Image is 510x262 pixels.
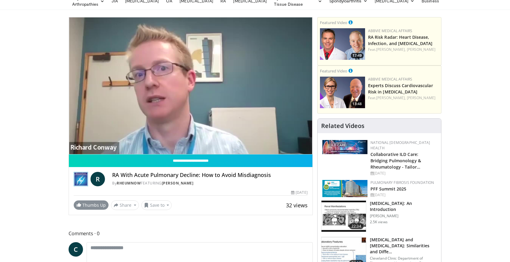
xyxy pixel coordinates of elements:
[141,200,172,210] button: Save to
[69,242,83,257] a: C
[321,201,366,232] img: 47980f05-c0f7-4192-9362-4cb0fcd554e5.150x105_q85_crop-smart_upscale.jpg
[407,47,435,52] a: [PERSON_NAME]
[320,20,347,25] small: Featured Video
[349,223,364,229] span: 22:34
[368,34,433,46] a: RA Risk Radar: Heart Disease, Infection, and [MEDICAL_DATA]
[112,172,308,178] h4: RA With Acute Pulmonary Decline: How to Avoid Misdiagnosis
[69,230,313,237] span: Comments 0
[376,95,406,100] a: [PERSON_NAME],
[320,68,347,74] small: Featured Video
[368,28,413,33] a: AbbVie Medical Affairs
[370,220,388,224] p: 2.5K views
[370,171,436,176] div: [DATE]
[69,17,312,154] video-js: Video Player
[370,214,438,218] p: [PERSON_NAME]
[320,77,365,108] img: bac68d7e-7eb1-429f-a5de-1d3cdceb804d.png.150x105_q85_crop-smart_upscale.png
[407,95,435,100] a: [PERSON_NAME]
[291,190,307,195] div: [DATE]
[370,237,438,255] h3: [MEDICAL_DATA] and [MEDICAL_DATA]: Similarities and Diffe…
[370,192,436,198] div: [DATE]
[320,28,365,60] a: 17:49
[286,202,308,209] span: 32 views
[74,172,88,186] img: RheumNow
[91,172,105,186] a: R
[370,186,407,192] a: PFF Summit 2025
[112,181,308,186] div: By FEATURING
[321,122,364,129] h4: Related Videos
[368,95,439,101] div: Feat.
[370,180,434,185] a: Pulmonary Fibrosis Foundation
[376,47,406,52] a: [PERSON_NAME],
[370,151,421,170] a: Collaborative ILD Care: Bridging Pulmonology & Rheumatology - Tailor…
[368,77,413,82] a: AbbVie Medical Affairs
[111,200,139,210] button: Share
[368,47,439,52] div: Feat.
[322,140,367,154] img: 7e341e47-e122-4d5e-9c74-d0a8aaff5d49.jpg.150x105_q85_autocrop_double_scale_upscale_version-0.2.jpg
[370,200,438,212] h3: [MEDICAL_DATA]: An Introduction
[320,77,365,108] a: 13:48
[368,83,433,95] a: Experts Discuss Cardiovascular Risk in [MEDICAL_DATA]
[320,28,365,60] img: 52ade5ce-f38d-48c3-9990-f38919e14253.png.150x105_q85_crop-smart_upscale.png
[322,180,367,197] img: 84d5d865-2f25-481a-859d-520685329e32.png.150x105_q85_autocrop_double_scale_upscale_version-0.2.png
[74,200,109,210] a: Thumbs Up
[117,181,141,186] a: RheumNow
[351,53,364,58] span: 17:49
[162,181,194,186] a: [PERSON_NAME]
[370,140,430,151] a: National [DEMOGRAPHIC_DATA] Health
[321,200,438,232] a: 22:34 [MEDICAL_DATA]: An Introduction [PERSON_NAME] 2.5K views
[351,101,364,107] span: 13:48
